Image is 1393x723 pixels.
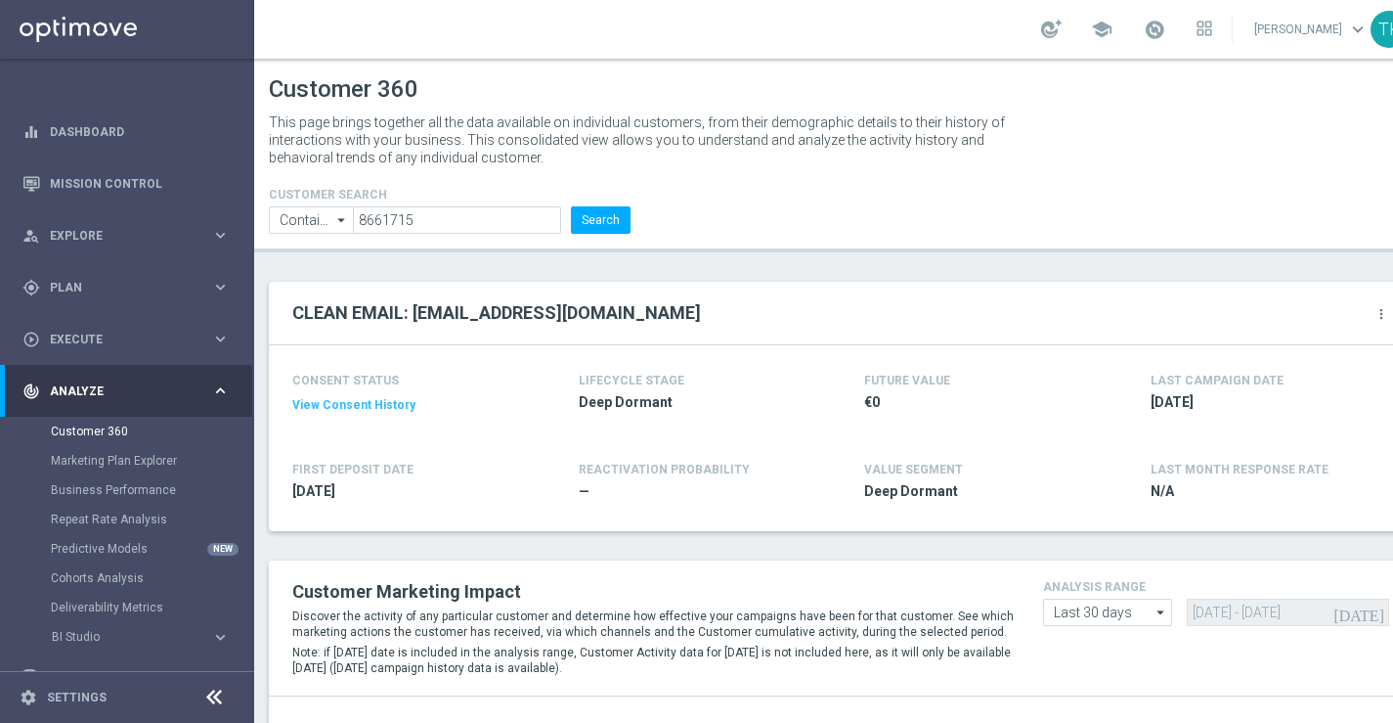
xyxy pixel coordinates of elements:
[50,385,211,397] span: Analyze
[52,631,192,643] span: BI Studio
[1347,19,1369,40] span: keyboard_arrow_down
[1373,306,1389,322] i: more_vert
[47,692,107,703] a: Settings
[864,463,963,476] h4: VALUE SEGMENT
[211,278,230,296] i: keyboard_arrow_right
[292,580,1014,604] h2: Customer Marketing Impact
[22,384,231,399] button: track_changes Analyze keyboard_arrow_right
[211,330,230,348] i: keyboard_arrow_right
[22,227,211,245] div: Explore
[579,393,807,412] span: Deep Dormant
[292,609,1014,640] p: Discover the activity of any particular customer and determine how effective your campaigns have ...
[292,374,521,387] h4: CONSENT STATUS
[51,446,252,475] div: Marketing Plan Explorer
[20,689,37,706] i: settings
[292,463,414,476] h4: FIRST DEPOSIT DATE
[864,393,1093,412] span: €0
[1151,482,1379,501] span: N/A
[51,534,252,564] div: Predictive Models
[1091,19,1112,40] span: school
[52,631,211,643] div: BI Studio
[292,301,701,325] h2: CLEAN EMAIL: [EMAIL_ADDRESS][DOMAIN_NAME]
[292,397,415,414] button: View Consent History
[211,226,230,245] i: keyboard_arrow_right
[571,206,631,234] button: Search
[1043,580,1389,594] h4: analysis range
[51,453,203,469] a: Marketing Plan Explorer
[51,512,203,527] a: Repeat Rate Analysis
[211,628,230,647] i: keyboard_arrow_right
[22,158,230,209] div: Mission Control
[211,382,230,400] i: keyboard_arrow_right
[1151,374,1284,387] h4: LAST CAMPAIGN DATE
[22,331,40,348] i: play_circle_outline
[1252,15,1371,44] a: [PERSON_NAME]keyboard_arrow_down
[1152,600,1171,625] i: arrow_drop_down
[864,374,950,387] h4: FUTURE VALUE
[332,207,352,233] i: arrow_drop_down
[51,600,203,615] a: Deliverability Metrics
[50,106,230,158] a: Dashboard
[51,570,203,586] a: Cohorts Analysis
[353,206,561,234] input: Enter CID, Email, name or phone
[269,206,353,234] input: Contains
[51,424,203,439] a: Customer 360
[50,230,211,242] span: Explore
[22,669,211,687] div: Data Studio
[579,374,684,387] h4: LIFECYCLE STAGE
[51,475,252,505] div: Business Performance
[51,482,203,498] a: Business Performance
[269,113,1022,166] p: This page brings together all the data available on individual customers, from their demographic ...
[22,124,231,140] button: equalizer Dashboard
[292,482,521,501] span: 2018-03-01
[22,280,231,295] button: gps_fixed Plan keyboard_arrow_right
[211,668,230,687] i: keyboard_arrow_right
[51,629,231,645] button: BI Studio keyboard_arrow_right
[50,282,211,294] span: Plan
[22,279,40,296] i: gps_fixed
[22,383,40,400] i: track_changes
[51,622,252,652] div: BI Studio
[22,228,231,244] button: person_search Explore keyboard_arrow_right
[22,106,230,158] div: Dashboard
[51,593,252,622] div: Deliverability Metrics
[50,158,230,209] a: Mission Control
[1151,393,1379,412] span: 2020-10-15
[292,645,1014,676] p: Note: if [DATE] date is included in the analysis range, Customer Activity data for [DATE] is not ...
[22,227,40,245] i: person_search
[51,541,203,557] a: Predictive Models
[50,334,211,345] span: Execute
[269,188,631,202] h4: CUSTOMER SEARCH
[51,417,252,446] div: Customer 360
[22,332,231,347] button: play_circle_outline Execute keyboard_arrow_right
[579,463,750,476] span: REACTIVATION PROBABILITY
[207,543,239,556] div: NEW
[579,482,807,501] span: —
[22,331,211,348] div: Execute
[51,564,252,593] div: Cohorts Analysis
[1151,463,1328,476] span: LAST MONTH RESPONSE RATE
[1043,599,1172,626] input: analysis range
[22,279,211,296] div: Plan
[51,505,252,534] div: Repeat Rate Analysis
[22,176,231,192] button: Mission Control
[22,670,231,686] button: Data Studio keyboard_arrow_right
[22,383,211,400] div: Analyze
[864,482,1093,501] span: Deep Dormant
[22,123,40,141] i: equalizer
